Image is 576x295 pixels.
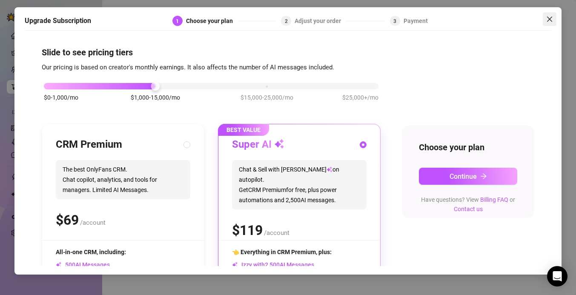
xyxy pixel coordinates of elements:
span: arrow-right [480,173,487,180]
h5: Upgrade Subscription [25,16,91,26]
h3: CRM Premium [56,138,122,152]
a: Billing FAQ [480,196,508,203]
div: Adjust your order [295,16,346,26]
h4: Choose your plan [419,141,517,153]
div: Open Intercom Messenger [547,266,567,286]
span: BEST VALUE [218,124,269,136]
span: All-in-one CRM, including: [56,249,126,255]
span: $1,000-15,000/mo [131,93,180,102]
span: $ [56,212,79,228]
div: Payment [404,16,428,26]
span: Close [543,16,556,23]
span: Have questions? View or [421,196,515,212]
span: 👈 Everything in CRM Premium, plus: [232,249,332,255]
span: Izzy with AI Messages [232,261,314,268]
span: Continue [450,172,477,180]
span: $0-1,000/mo [44,93,78,102]
button: Close [543,12,556,26]
span: 3 [393,18,396,24]
h4: Slide to see pricing tiers [42,46,534,58]
span: AI Messages [56,261,110,268]
span: Chat & Sell with [PERSON_NAME] on autopilot. Get CRM Premium for free, plus power automations and... [232,160,367,209]
span: $15,000-25,000/mo [241,93,293,102]
span: /account [80,219,106,226]
span: 1 [176,18,179,24]
span: $25,000+/mo [342,93,378,102]
span: /account [264,229,289,237]
h3: Super AI [232,138,284,152]
a: Contact us [454,206,483,212]
button: Continuearrow-right [419,168,517,185]
div: Choose your plan [186,16,238,26]
span: 2 [285,18,288,24]
span: $ [232,222,263,238]
span: close [546,16,553,23]
span: The best OnlyFans CRM. Chat copilot, analytics, and tools for managers. Limited AI Messages. [56,160,190,199]
span: Our pricing is based on creator's monthly earnings. It also affects the number of AI messages inc... [42,63,334,71]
